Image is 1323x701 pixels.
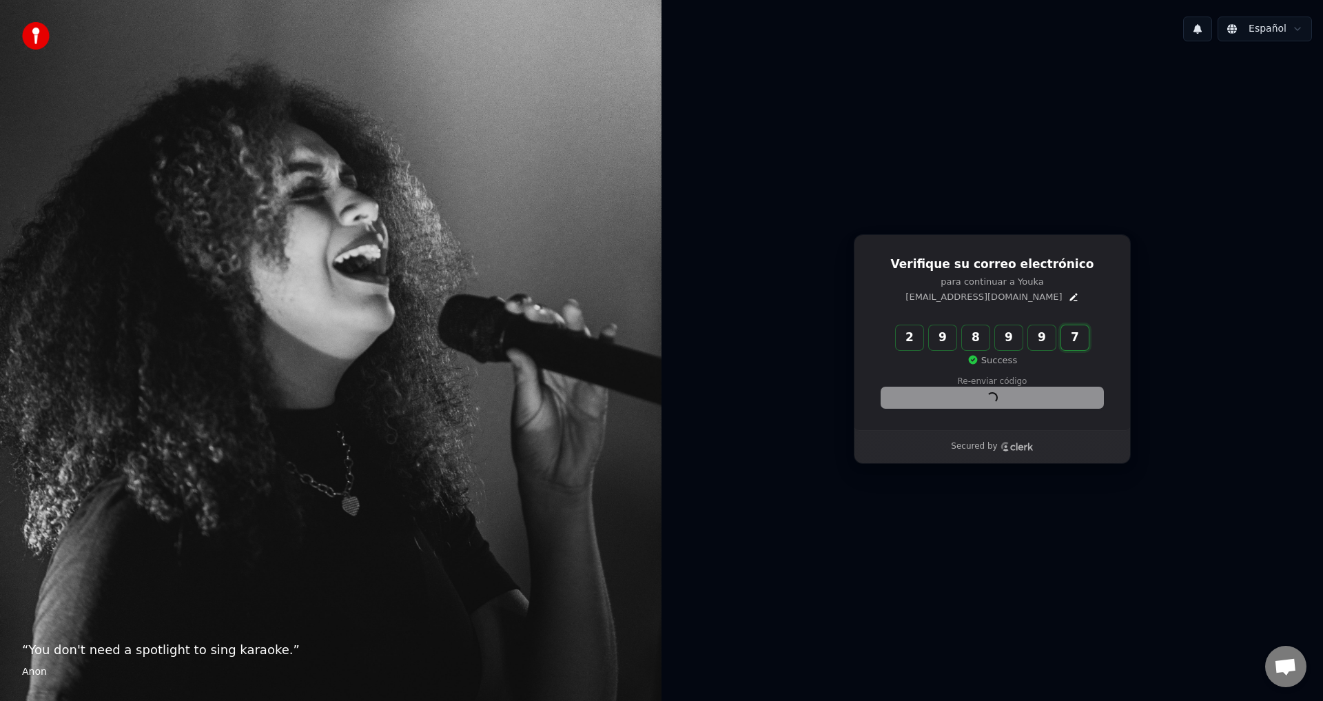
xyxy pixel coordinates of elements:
[881,276,1103,288] p: para continuar a Youka
[22,22,50,50] img: youka
[22,640,639,660] p: “ You don't need a spotlight to sing karaoke. ”
[896,325,1116,350] input: Enter verification code
[1265,646,1306,687] div: Chat abierto
[967,354,1017,367] p: Success
[905,291,1062,303] p: [EMAIL_ADDRESS][DOMAIN_NAME]
[1068,292,1079,303] button: Edit
[22,665,639,679] footer: Anon
[881,256,1103,273] h1: Verifique su correo electrónico
[1001,442,1034,451] a: Clerk logo
[951,441,997,452] p: Secured by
